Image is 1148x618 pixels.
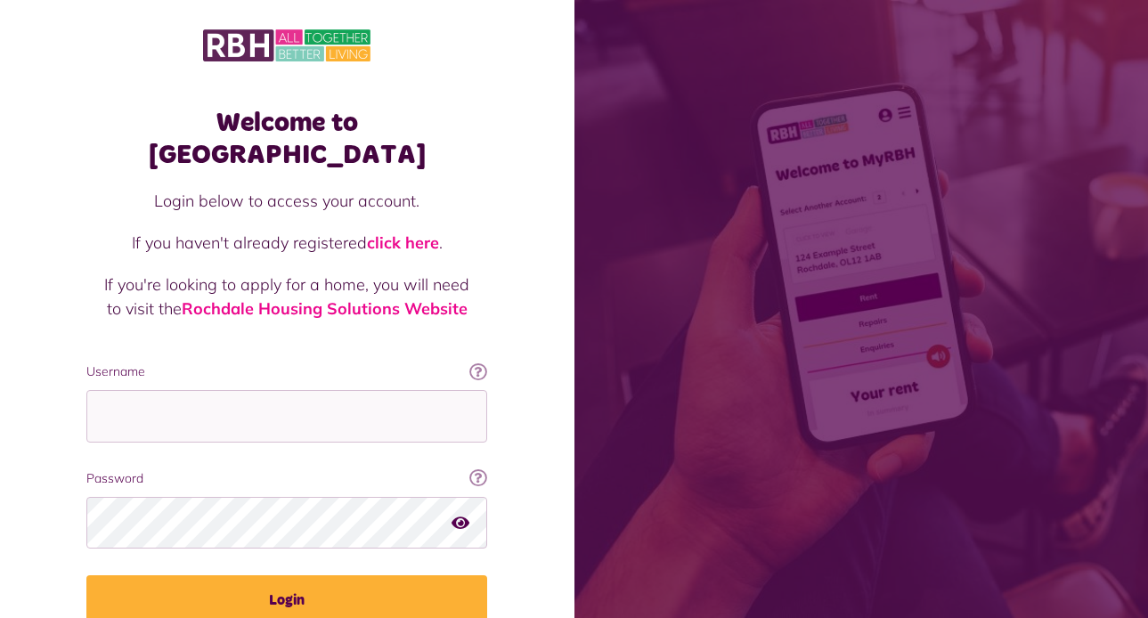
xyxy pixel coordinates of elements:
label: Username [86,362,487,381]
h1: Welcome to [GEOGRAPHIC_DATA] [86,107,487,171]
p: If you haven't already registered . [104,231,469,255]
a: Rochdale Housing Solutions Website [182,298,468,319]
p: If you're looking to apply for a home, you will need to visit the [104,272,469,321]
label: Password [86,469,487,488]
img: MyRBH [203,27,370,64]
a: click here [367,232,439,253]
p: Login below to access your account. [104,189,469,213]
